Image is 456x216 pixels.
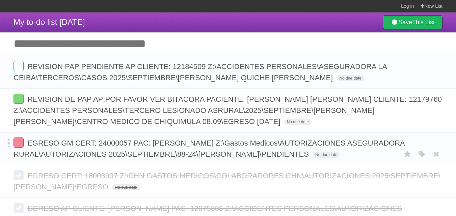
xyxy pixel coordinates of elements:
[14,170,24,180] label: Done
[14,172,440,191] span: EGRESO CERT: 18003907 Z:\CHN GASTOS MEDICOS\COLABORADORES CHN\AUTORIZACIONES 2025\SEPTIEMBRE\[PER...
[313,152,340,158] span: No due date
[14,137,24,148] label: Done
[112,184,139,190] span: No due date
[14,62,387,82] span: REVISION PAP PENDIENTE AP CLIENTE: 12184509 Z:\ACCIDENTES PERSONALES\ASEGURADORA LA CEIBA\TERCERO...
[14,139,405,158] span: EGRESO GM CERT: 24000057 PAC: [PERSON_NAME] Z:\Gastos Medicos\AUTORIZACIONES ASEGURADORA RURAL\AU...
[412,19,435,26] b: This List
[14,203,24,213] label: Done
[284,119,312,125] span: No due date
[14,61,24,71] label: Done
[383,16,442,29] a: SaveThis List
[337,75,364,81] span: No due date
[14,18,85,27] span: My to-do list [DATE]
[14,94,24,104] label: Done
[14,95,442,126] span: REVISION DE PAP AP:POR FAVOR VER BITACORA PACIENTE: [PERSON_NAME] [PERSON_NAME] CLIENTE: 12179760...
[401,149,414,160] label: Star task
